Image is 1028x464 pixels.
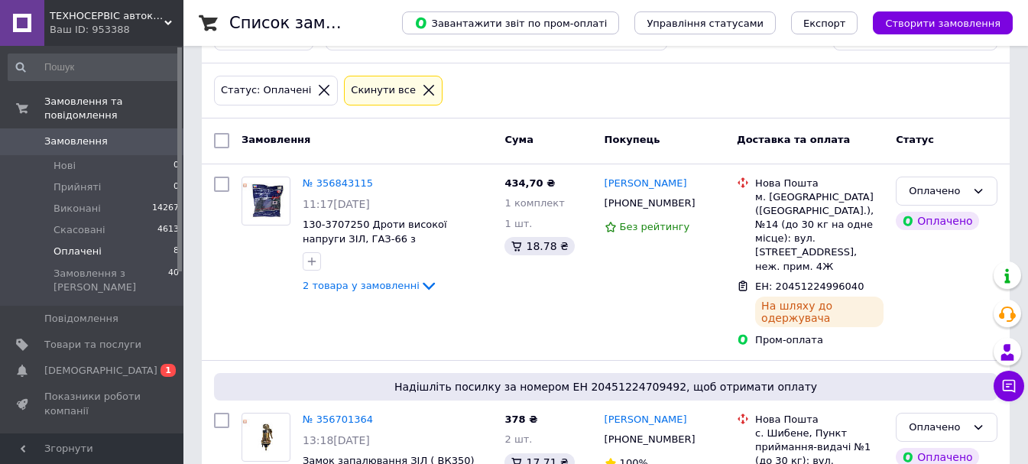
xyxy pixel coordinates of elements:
div: м. [GEOGRAPHIC_DATA] ([GEOGRAPHIC_DATA].), №14 (до 30 кг на одне місце): вул. [STREET_ADDRESS], н... [755,190,884,274]
div: Нова Пошта [755,413,884,427]
div: Оплачено [909,420,966,436]
input: Пошук [8,54,180,81]
span: Завантажити звіт по пром-оплаті [414,16,607,30]
div: Оплачено [896,212,978,230]
span: Скасовані [54,223,105,237]
span: Оплачені [54,245,102,258]
span: 2 шт. [504,433,532,445]
span: Експорт [803,18,846,29]
button: Завантажити звіт по пром-оплаті [402,11,619,34]
a: 2 товара у замовленні [303,280,438,291]
a: Фото товару [242,413,290,462]
span: Повідомлення [44,312,118,326]
span: Замовлення [242,134,310,145]
div: Ваш ID: 953388 [50,23,183,37]
span: Статус [896,134,934,145]
a: 130-3707250 Дроти високої напруги ЗІЛ, ГАЗ-66 з наконечниками JANMOR [303,219,447,258]
span: Замовлення та повідомлення [44,95,183,122]
span: 434,70 ₴ [504,177,555,189]
a: [PERSON_NAME] [605,413,687,427]
span: Замовлення з [PERSON_NAME] [54,267,168,294]
span: 0 [173,159,179,173]
div: Оплачено [909,183,966,200]
span: Надішліть посилку за номером ЕН 20451224709492, щоб отримати оплату [220,379,991,394]
a: [PERSON_NAME] [605,177,687,191]
a: № 356701364 [303,414,373,425]
span: Прийняті [54,180,101,194]
a: Створити замовлення [858,17,1013,28]
img: Фото товару [242,419,290,456]
button: Чат з покупцем [994,371,1024,401]
span: 13:18[DATE] [303,434,370,446]
span: ТЕХНОСЕРВІС автокомпоненти [50,9,164,23]
span: 11:17[DATE] [303,198,370,210]
span: [PHONE_NUMBER] [605,197,696,209]
span: Управління статусами [647,18,764,29]
span: Створити замовлення [885,18,1000,29]
span: 1 комплект [504,197,564,209]
a: № 356843115 [303,177,373,189]
span: 14267 [152,202,179,216]
span: 378 ₴ [504,414,537,425]
div: Статус: Оплачені [218,83,314,99]
span: 8 [173,245,179,258]
button: Створити замовлення [873,11,1013,34]
span: Товари та послуги [44,338,141,352]
div: Cкинути все [348,83,419,99]
span: 0 [173,180,179,194]
span: Cума [504,134,533,145]
button: Управління статусами [634,11,776,34]
span: Показники роботи компанії [44,390,141,417]
span: 1 [161,364,176,377]
div: 18.78 ₴ [504,237,574,255]
span: Замовлення [44,135,108,148]
img: Фото товару [242,183,290,219]
span: ЕН: 20451224996040 [755,281,864,292]
h1: Список замовлень [229,14,384,32]
div: На шляху до одержувача [755,297,884,327]
a: Фото товару [242,177,290,226]
span: 40 [168,267,179,294]
span: 1 шт. [504,218,532,229]
button: Експорт [791,11,858,34]
span: Без рейтингу [620,221,690,232]
span: 4613 [157,223,179,237]
span: Виконані [54,202,101,216]
div: Пром-оплата [755,333,884,347]
span: Нові [54,159,76,173]
span: Панель управління [44,430,141,458]
span: 2 товара у замовленні [303,280,420,291]
span: Доставка та оплата [737,134,850,145]
span: [DEMOGRAPHIC_DATA] [44,364,157,378]
div: Нова Пошта [755,177,884,190]
span: Покупець [605,134,660,145]
span: [PHONE_NUMBER] [605,433,696,445]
